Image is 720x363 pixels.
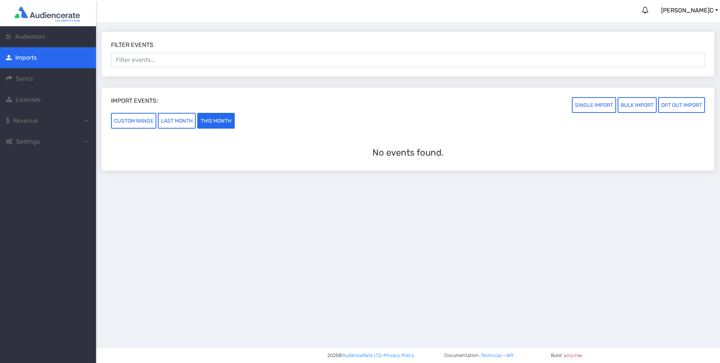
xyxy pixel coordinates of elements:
[197,113,235,129] button: this month
[661,7,714,14] span: [PERSON_NAME] C
[551,352,584,359] span: Build
[506,352,513,358] a: API
[15,54,37,61] span: Imports
[111,53,705,67] input: Filter events...
[342,352,382,359] a: AudienceRate LTD
[481,352,502,358] a: Technical
[561,352,584,359] code: a7cc74e
[16,96,40,103] span: Licenses
[572,97,616,113] button: SINGLE IMPORT
[15,33,45,40] span: Audiences
[618,97,657,113] button: BULK IMPORT
[716,359,720,363] iframe: JSD widget
[13,117,38,124] span: Revenue
[111,147,705,158] h2: No events found.
[111,113,156,129] button: custom range
[384,352,414,359] a: Privacy Policy
[111,41,705,48] h3: Filter events
[111,97,158,108] h3: Import Events:
[658,97,705,113] button: OPT OUT IMPORT
[16,138,40,145] span: Settings
[444,352,513,359] span: Documentation: -
[158,113,196,129] button: last month
[16,75,33,82] span: Syncs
